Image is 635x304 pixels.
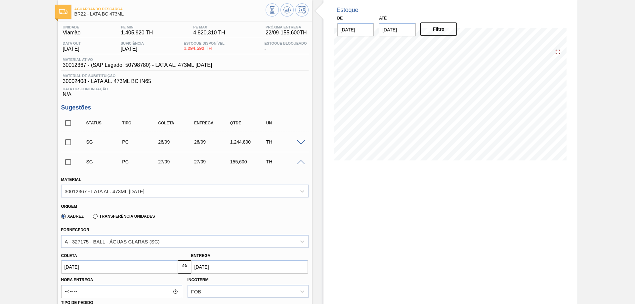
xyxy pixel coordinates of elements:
[121,41,144,45] span: Suficiência
[121,25,153,29] span: PE MIN
[63,30,81,36] span: Viamão
[191,253,211,258] label: Entrega
[63,78,307,84] span: 30002408 - LATA AL. 473ML BC IN65
[120,159,160,164] div: Pedido de Compra
[184,41,225,45] span: Estoque Disponível
[61,104,309,111] h3: Sugestões
[61,228,89,232] label: Fornecedor
[337,7,359,14] div: Estoque
[85,139,125,145] div: Sugestão Criada
[295,3,309,17] button: Programar Estoque
[61,84,309,98] div: N/A
[63,74,307,78] span: Material de Substituição
[193,25,225,29] span: PE MAX
[59,9,67,14] img: Ícone
[63,41,81,45] span: Data out
[156,159,196,164] div: 27/09/2025
[229,121,269,125] div: Qtde
[65,239,160,244] div: A - 327175 - BALL - ÁGUAS CLARAS (SC)
[265,159,305,164] div: TH
[191,289,201,294] div: FOB
[379,23,416,36] input: dd/mm/yyyy
[61,177,81,182] label: Material
[63,25,81,29] span: Unidade
[65,188,145,194] div: 30012367 - LATA AL. 473ML [DATE]
[178,260,191,274] button: locked
[266,3,279,17] button: Visão Geral dos Estoques
[61,260,178,274] input: dd/mm/yyyy
[192,159,233,164] div: 27/09/2025
[188,278,209,282] label: Incoterm
[63,46,81,52] span: [DATE]
[192,139,233,145] div: 26/09/2025
[63,87,307,91] span: Data Descontinuação
[337,16,343,21] label: De
[184,46,225,51] span: 1.294,592 TH
[229,159,269,164] div: 155,600
[280,3,294,17] button: Atualizar Gráfico
[63,62,212,68] span: 30012367 - (SAP Legado: 50798780) - LATA AL. 473ML [DATE]
[85,159,125,164] div: Sugestão Criada
[121,46,144,52] span: [DATE]
[61,253,77,258] label: Coleta
[193,30,225,36] span: 4.820,310 TH
[266,25,307,29] span: Próxima Entrega
[379,16,387,21] label: Até
[156,121,196,125] div: Coleta
[121,30,153,36] span: 1.405,920 TH
[266,30,307,36] span: 22/09 - 155,600 TH
[156,139,196,145] div: 26/09/2025
[120,121,160,125] div: Tipo
[120,139,160,145] div: Pedido de Compra
[74,7,266,11] span: Aguardando Descarga
[420,22,457,36] button: Filtro
[181,263,189,271] img: locked
[85,121,125,125] div: Status
[263,41,308,52] div: -
[93,214,155,219] label: Transferência Unidades
[337,23,374,36] input: dd/mm/yyyy
[63,58,212,62] span: Material ativo
[61,275,182,285] label: Hora Entrega
[74,12,266,17] span: BR22 - LATA BC 473ML
[61,214,84,219] label: Xadrez
[265,121,305,125] div: UN
[265,139,305,145] div: TH
[229,139,269,145] div: 1.244,800
[61,204,77,209] label: Origem
[192,121,233,125] div: Entrega
[264,41,307,45] span: Estoque Bloqueado
[191,260,308,274] input: dd/mm/yyyy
